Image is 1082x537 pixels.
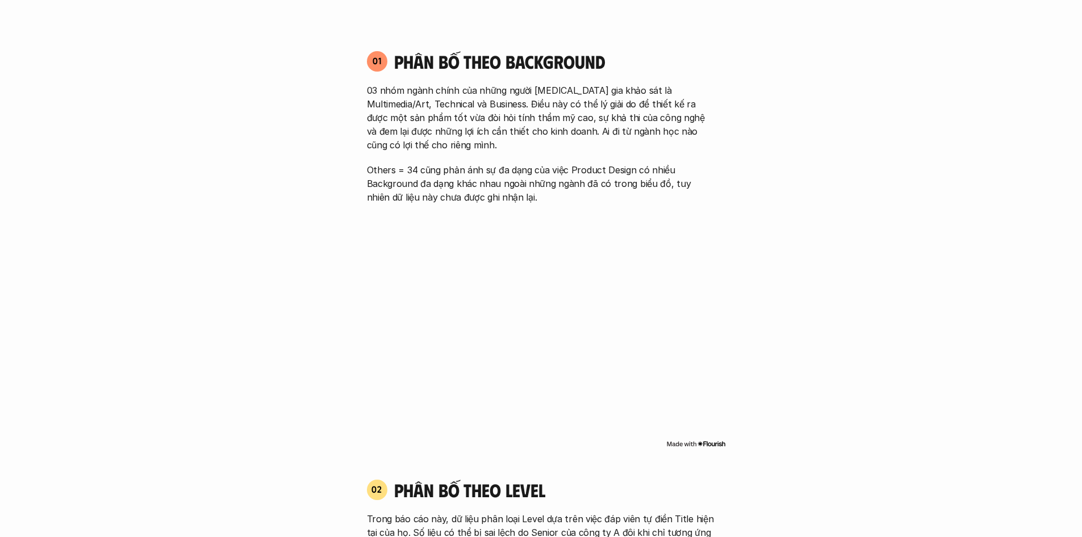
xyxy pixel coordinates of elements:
p: 03 nhóm ngành chính của những người [MEDICAL_DATA] gia khảo sát là Multimedia/Art, Technical và B... [367,84,716,152]
h4: Phân bố theo background [394,51,716,72]
p: 02 [371,485,382,494]
iframe: Interactive or visual content [357,221,726,437]
p: 01 [373,56,382,65]
p: Others = 34 cũng phản ánh sự đa dạng của việc Product Design có nhiều Background đa dạng khác nha... [367,163,716,204]
h4: phân bố theo Level [394,479,716,501]
img: Made with Flourish [666,439,726,448]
